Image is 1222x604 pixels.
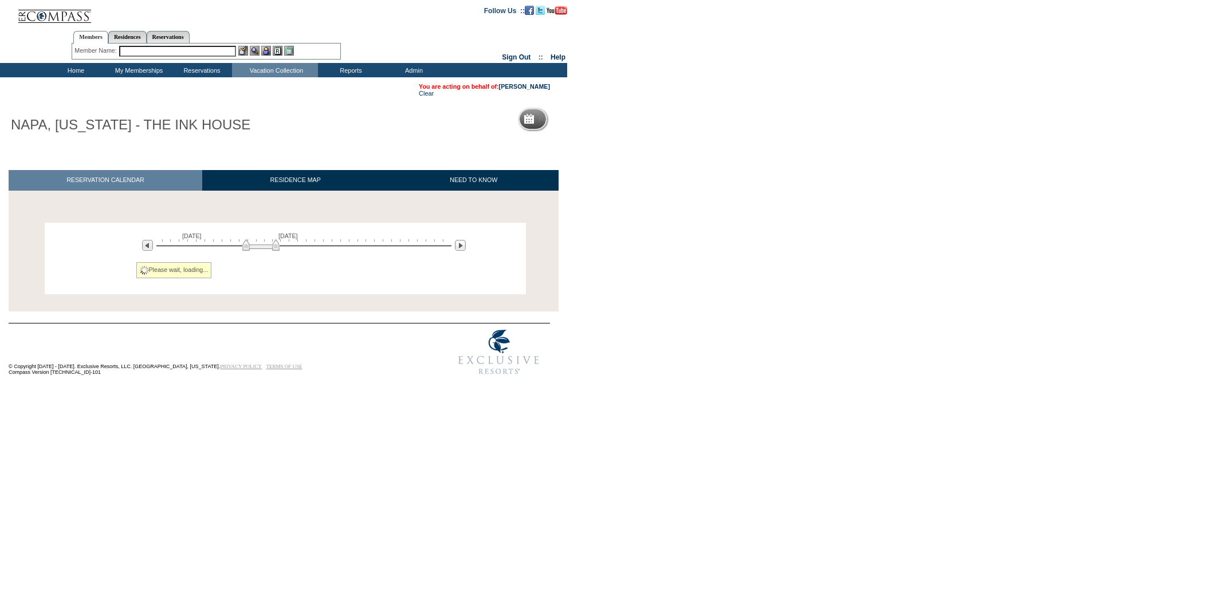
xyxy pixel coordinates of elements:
a: TERMS OF USE [266,364,302,369]
img: Subscribe to our YouTube Channel [547,6,567,15]
div: Member Name: [74,46,119,56]
img: spinner2.gif [140,266,149,275]
a: Help [551,53,565,61]
td: Vacation Collection [232,63,318,77]
td: My Memberships [106,63,169,77]
span: :: [539,53,543,61]
img: b_edit.gif [238,46,248,56]
a: Subscribe to our YouTube Channel [547,6,567,13]
img: Become our fan on Facebook [525,6,534,15]
img: b_calculator.gif [284,46,294,56]
img: Previous [142,240,153,251]
span: [DATE] [278,232,298,239]
a: Reservations [147,31,190,43]
img: Exclusive Resorts [447,323,550,381]
a: RESIDENCE MAP [202,170,389,190]
img: View [250,46,260,56]
a: Sign Out [502,53,531,61]
div: Please wait, loading... [136,262,212,278]
a: Clear [419,90,434,97]
h1: NAPA, [US_STATE] - THE INK HOUSE [9,115,253,135]
a: Residences [108,31,147,43]
a: NEED TO KNOW [388,170,559,190]
img: Next [455,240,466,251]
img: Impersonate [261,46,271,56]
h5: Reservation Calendar [539,116,626,123]
td: Reservations [169,63,232,77]
td: © Copyright [DATE] - [DATE]. Exclusive Resorts, LLC. [GEOGRAPHIC_DATA], [US_STATE]. Compass Versi... [9,324,410,381]
td: Reports [318,63,381,77]
a: [PERSON_NAME] [499,83,550,90]
img: Follow us on Twitter [536,6,545,15]
td: Follow Us :: [484,6,525,15]
img: Reservations [273,46,282,56]
td: Admin [381,63,444,77]
td: Home [43,63,106,77]
span: You are acting on behalf of: [419,83,550,90]
a: Members [73,31,108,44]
a: PRIVACY POLICY [220,364,262,369]
a: RESERVATION CALENDAR [9,170,202,190]
a: Become our fan on Facebook [525,6,534,13]
span: [DATE] [182,232,202,239]
a: Follow us on Twitter [536,6,545,13]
